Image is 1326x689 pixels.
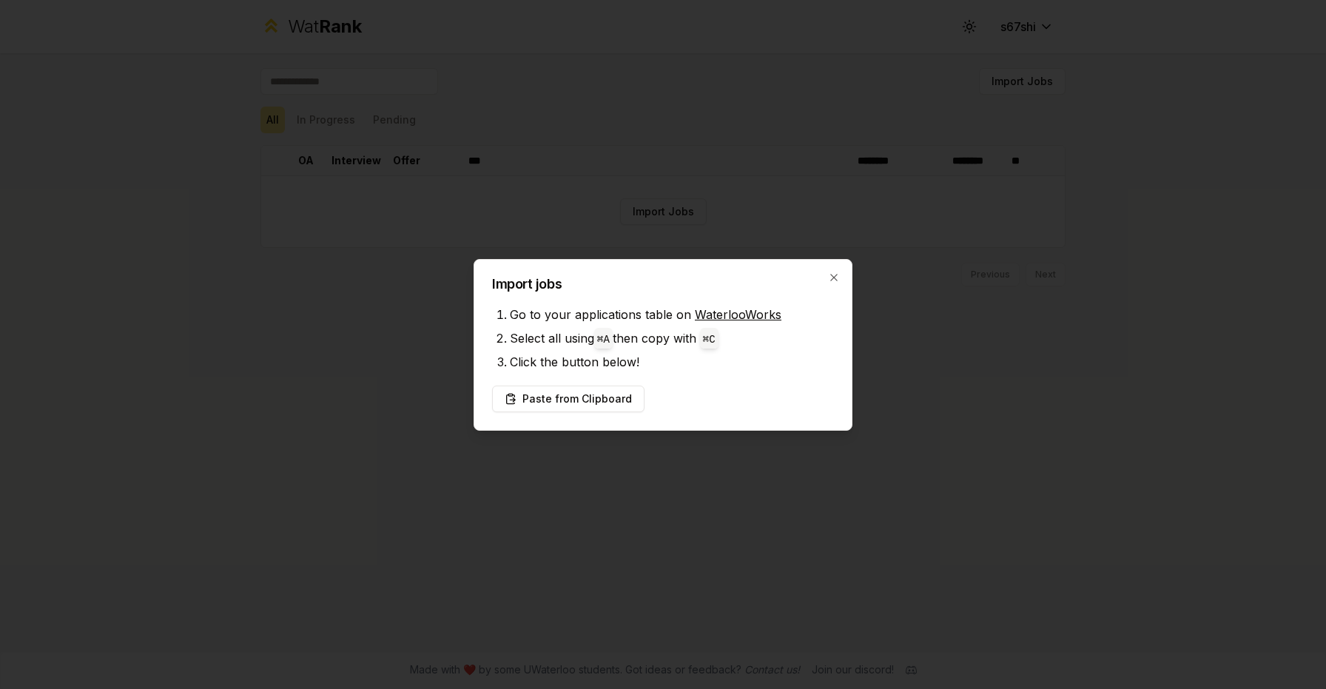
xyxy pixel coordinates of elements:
[510,303,834,326] li: Go to your applications table on
[510,350,834,374] li: Click the button below!
[492,278,834,291] h2: Import jobs
[597,334,610,346] code: ⌘ A
[492,386,645,412] button: Paste from Clipboard
[695,307,781,322] a: WaterlooWorks
[510,326,834,350] li: Select all using then copy with
[703,334,716,346] code: ⌘ C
